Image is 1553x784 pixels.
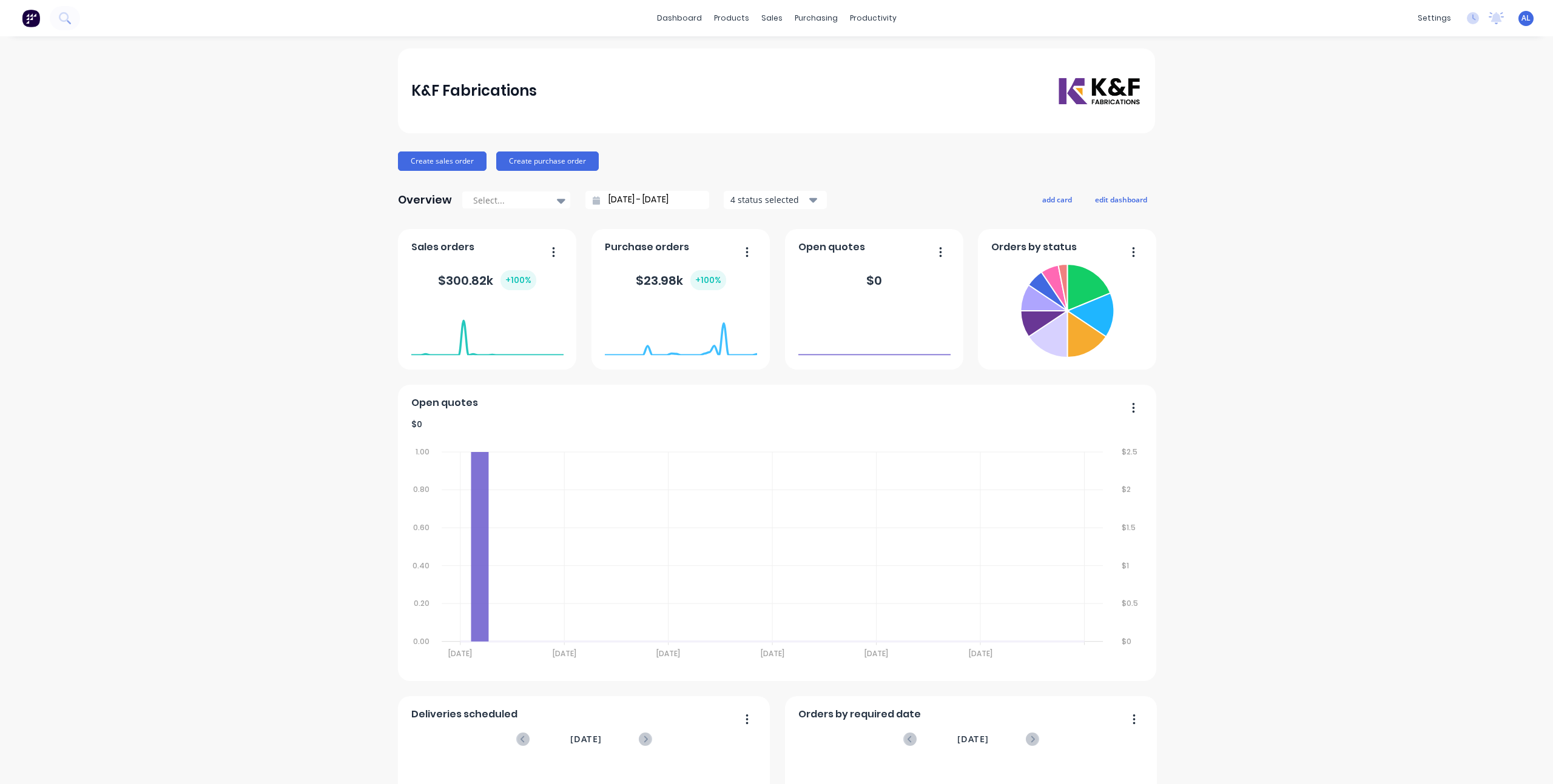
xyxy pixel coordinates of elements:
[398,151,487,171] button: Create sales order
[1087,191,1155,207] button: edit dashboard
[605,240,689,254] span: Purchase orders
[1122,484,1131,494] tspan: $2
[789,9,844,27] div: purchasing
[991,240,1077,254] span: Orders by status
[957,733,989,746] span: [DATE]
[755,9,789,27] div: sales
[411,240,474,254] span: Sales orders
[1521,13,1531,24] span: AL
[413,560,430,571] tspan: 0.40
[724,191,827,209] button: 4 status selected
[570,733,602,746] span: [DATE]
[730,193,807,206] div: 4 status selected
[414,598,430,608] tspan: 0.20
[398,188,452,212] div: Overview
[411,418,422,431] div: $ 0
[1122,522,1136,533] tspan: $1.5
[969,648,992,659] tspan: [DATE]
[798,240,865,254] span: Open quotes
[844,9,903,27] div: productivity
[798,707,921,722] span: Orders by required date
[651,9,708,27] a: dashboard
[411,79,537,103] div: K&F Fabrications
[636,270,726,290] div: $ 23.98k
[1057,76,1142,106] img: K&F Fabrications
[865,648,889,659] tspan: [DATE]
[496,151,599,171] button: Create purchase order
[411,707,517,722] span: Deliveries scheduled
[448,648,472,659] tspan: [DATE]
[413,522,430,533] tspan: 0.60
[438,270,536,290] div: $ 300.82k
[22,9,40,27] img: Factory
[1122,636,1132,646] tspan: $0
[500,270,536,290] div: + 100 %
[413,636,430,646] tspan: 0.00
[413,484,430,494] tspan: 0.80
[1034,191,1080,207] button: add card
[866,271,882,290] div: $ 0
[553,648,576,659] tspan: [DATE]
[656,648,680,659] tspan: [DATE]
[1412,9,1457,27] div: settings
[1122,598,1139,608] tspan: $0.5
[690,270,726,290] div: + 100 %
[416,447,430,457] tspan: 1.00
[1122,447,1138,457] tspan: $2.5
[1122,560,1130,571] tspan: $1
[761,648,784,659] tspan: [DATE]
[708,9,755,27] div: products
[411,396,478,410] span: Open quotes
